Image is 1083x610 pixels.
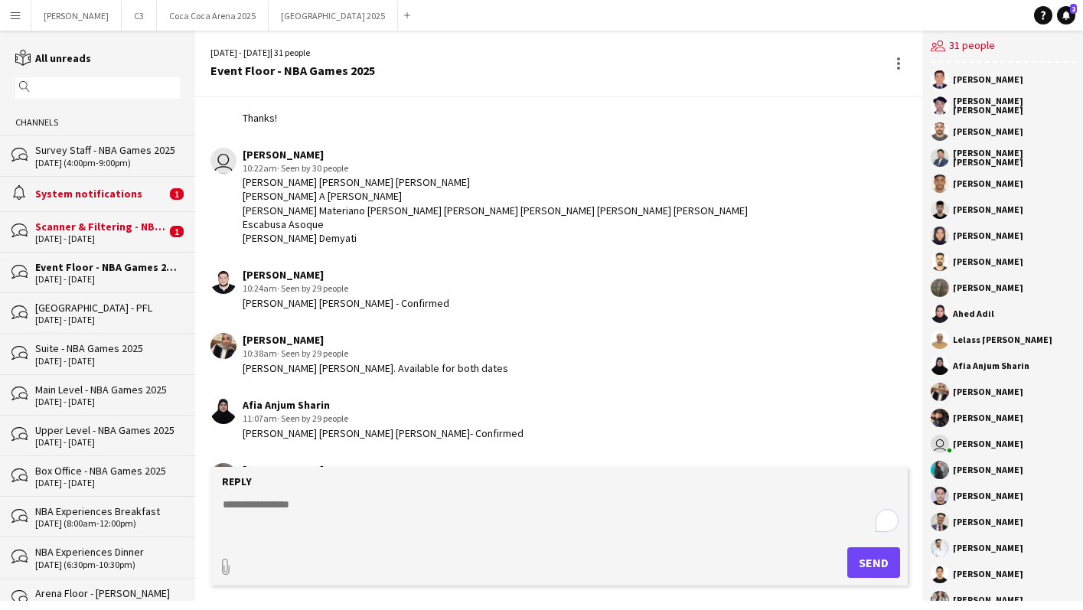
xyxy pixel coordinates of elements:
[35,274,180,285] div: [DATE] - [DATE]
[35,437,180,448] div: [DATE] - [DATE]
[15,51,91,65] a: All unreads
[35,545,180,559] div: NBA Experiences Dinner
[35,341,180,355] div: Suite - NBA Games 2025
[953,595,1023,605] div: [PERSON_NAME]
[35,143,180,157] div: Survey Staff - NBA Games 2025
[1057,6,1075,24] a: 2
[35,383,180,396] div: Main Level - NBA Games 2025
[35,423,180,437] div: Upper Level - NBA Games 2025
[221,497,903,537] textarea: To enrich screen reader interactions, please activate Accessibility in Grammarly extension settings
[35,586,180,600] div: Arena Floor - [PERSON_NAME]
[953,96,1075,115] div: [PERSON_NAME] [PERSON_NAME]
[35,356,180,367] div: [DATE] - [DATE]
[243,148,793,161] div: [PERSON_NAME]
[243,296,449,310] div: [PERSON_NAME] [PERSON_NAME] - Confirmed
[31,1,122,31] button: [PERSON_NAME]
[953,309,994,318] div: Ahed Adil
[243,412,524,426] div: 11:07am
[953,231,1023,240] div: [PERSON_NAME]
[35,187,166,201] div: System notifications
[243,268,449,282] div: [PERSON_NAME]
[277,347,348,359] span: · Seen by 29 people
[953,361,1029,370] div: Afia Anjum Sharin
[953,465,1023,475] div: [PERSON_NAME]
[277,162,348,174] span: · Seen by 30 people
[953,205,1023,214] div: [PERSON_NAME]
[122,1,157,31] button: C3
[953,75,1023,84] div: [PERSON_NAME]
[243,398,524,412] div: Afia Anjum Sharin
[931,31,1075,63] div: 31 people
[953,543,1023,553] div: [PERSON_NAME]
[35,559,180,570] div: [DATE] (6:30pm-10:30pm)
[953,179,1023,188] div: [PERSON_NAME]
[35,518,180,529] div: [DATE] (8:00am-12:00pm)
[35,158,180,168] div: [DATE] (4:00pm-9:00pm)
[243,426,524,440] div: [PERSON_NAME] [PERSON_NAME] [PERSON_NAME]- Confirmed
[243,333,508,347] div: [PERSON_NAME]
[35,464,180,478] div: Box Office - NBA Games 2025
[243,161,793,175] div: 10:22am
[953,439,1023,449] div: [PERSON_NAME]
[35,301,180,315] div: [GEOGRAPHIC_DATA] - PFL
[222,475,252,488] label: Reply
[953,283,1023,292] div: [PERSON_NAME]
[953,517,1023,527] div: [PERSON_NAME]
[269,1,398,31] button: [GEOGRAPHIC_DATA] 2025
[1070,4,1077,14] span: 2
[953,335,1052,344] div: Lelass [PERSON_NAME]
[243,361,508,375] div: [PERSON_NAME] [PERSON_NAME]. Available for both dates
[170,188,184,200] span: 1
[35,260,180,274] div: Event Floor - NBA Games 2025
[243,347,508,360] div: 10:38am
[210,64,375,77] div: Event Floor - NBA Games 2025
[953,387,1023,396] div: [PERSON_NAME]
[953,491,1023,501] div: [PERSON_NAME]
[953,569,1023,579] div: [PERSON_NAME]
[243,175,793,245] div: [PERSON_NAME] [PERSON_NAME] [PERSON_NAME] [PERSON_NAME] A [PERSON_NAME] [PERSON_NAME] Materiano [...
[243,463,458,477] div: [PERSON_NAME]
[277,413,348,424] span: · Seen by 29 people
[35,220,166,233] div: Scanner & Filtering - NBA Games 2025
[847,547,900,578] button: Send
[35,233,166,244] div: [DATE] - [DATE]
[953,148,1075,167] div: [PERSON_NAME] [PERSON_NAME]
[157,1,269,31] button: Coca Coca Arena 2025
[953,413,1023,422] div: [PERSON_NAME]
[210,46,375,60] div: [DATE] - [DATE] | 31 people
[243,282,449,295] div: 10:24am
[953,127,1023,136] div: [PERSON_NAME]
[35,478,180,488] div: [DATE] - [DATE]
[277,282,348,294] span: · Seen by 29 people
[170,226,184,237] span: 1
[35,315,180,325] div: [DATE] - [DATE]
[35,396,180,407] div: [DATE] - [DATE]
[953,257,1023,266] div: [PERSON_NAME]
[35,504,180,518] div: NBA Experiences Breakfast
